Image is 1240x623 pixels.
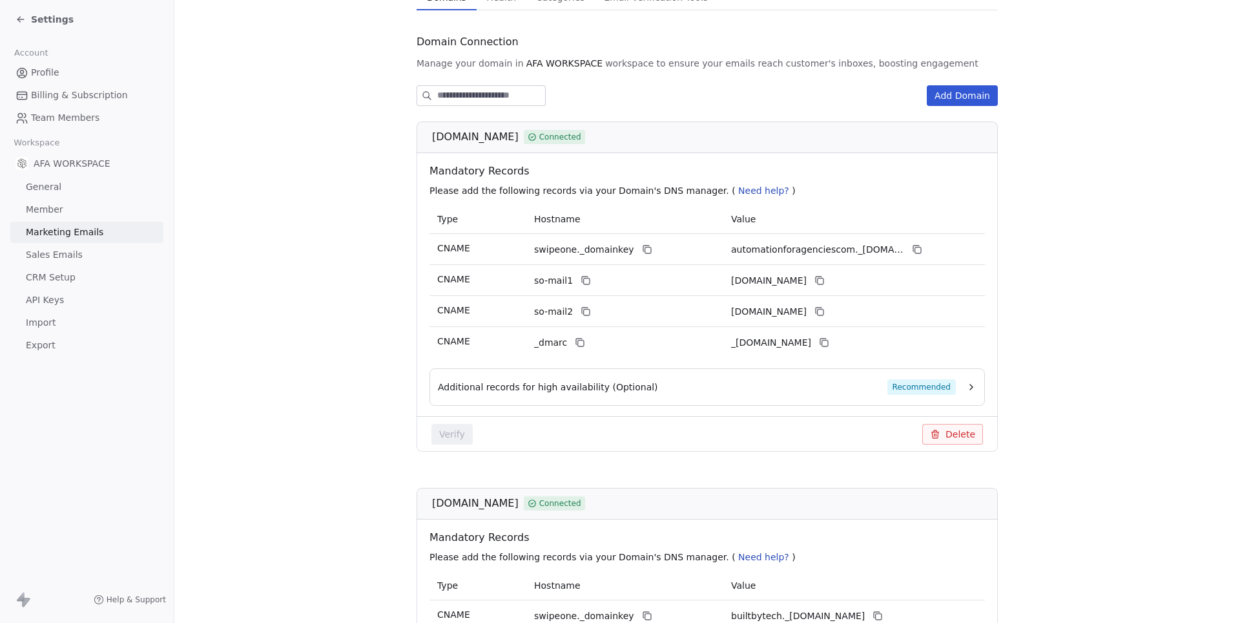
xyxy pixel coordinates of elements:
a: Import [10,312,163,333]
span: Help & Support [107,595,166,605]
a: Sales Emails [10,244,163,266]
span: Import [26,316,56,330]
a: Team Members [10,107,163,129]
span: Need help? [738,552,789,562]
span: Mandatory Records [429,530,990,545]
span: automationforagenciescom1.swipeone.email [731,274,807,288]
span: swipeone._domainkey [534,609,634,623]
span: automationforagenciescom2.swipeone.email [731,305,807,319]
span: Profile [31,66,59,79]
span: Billing & Subscription [31,89,128,102]
a: Member [10,199,163,220]
a: Billing & Subscription [10,85,163,106]
a: Help & Support [94,595,166,605]
a: CRM Setup [10,267,163,288]
span: Export [26,339,56,352]
button: Add Domain [927,85,998,106]
span: automationforagenciescom._domainkey.swipeone.email [731,243,904,257]
span: Team Members [31,111,99,125]
span: Workspace [8,133,65,153]
img: black.png [15,157,28,170]
span: Account [8,43,54,63]
a: Marketing Emails [10,222,163,243]
span: CNAME [437,305,470,315]
p: Type [437,213,519,226]
span: [DOMAIN_NAME] [432,129,519,145]
span: AFA WORKSPACE [34,157,110,170]
span: so-mail1 [534,274,573,288]
span: workspace to ensure your emails reach [605,57,783,70]
span: Hostname [534,214,581,224]
a: API Keys [10,290,163,311]
p: Please add the following records via your Domain's DNS manager. ( ) [429,184,990,197]
p: Type [437,579,519,593]
span: Domain Connection [417,34,519,50]
span: Connected [539,498,581,509]
span: Value [731,580,756,591]
a: General [10,176,163,198]
button: Delete [922,424,983,445]
span: CRM Setup [26,271,76,284]
span: CNAME [437,336,470,346]
span: CNAME [437,243,470,253]
span: Recommended [887,379,956,395]
span: builtbytech._domainkey.swipeone.email [731,609,865,623]
button: Verify [431,424,473,445]
span: General [26,180,61,194]
span: Mandatory Records [429,164,990,179]
span: Hostname [534,580,581,591]
span: _dmarc [534,336,567,350]
span: Need help? [738,185,789,196]
button: Additional records for high availability (Optional)Recommended [438,379,976,395]
span: API Keys [26,293,64,307]
span: _dmarc.swipeone.email [731,336,811,350]
span: Manage your domain in [417,57,524,70]
span: Value [731,214,756,224]
span: Member [26,203,63,216]
span: AFA WORKSPACE [526,57,603,70]
a: Profile [10,62,163,83]
span: Settings [31,13,74,26]
span: customer's inboxes, boosting engagement [786,57,978,70]
span: swipeone._domainkey [534,243,634,257]
span: CNAME [437,274,470,284]
a: Export [10,335,163,356]
span: Sales Emails [26,248,83,262]
span: [DOMAIN_NAME] [432,496,519,511]
span: Connected [539,131,581,143]
span: Additional records for high availability (Optional) [438,381,658,394]
span: Marketing Emails [26,226,103,239]
a: Settings [15,13,74,26]
span: CNAME [437,609,470,620]
span: so-mail2 [534,305,573,319]
p: Please add the following records via your Domain's DNS manager. ( ) [429,551,990,564]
